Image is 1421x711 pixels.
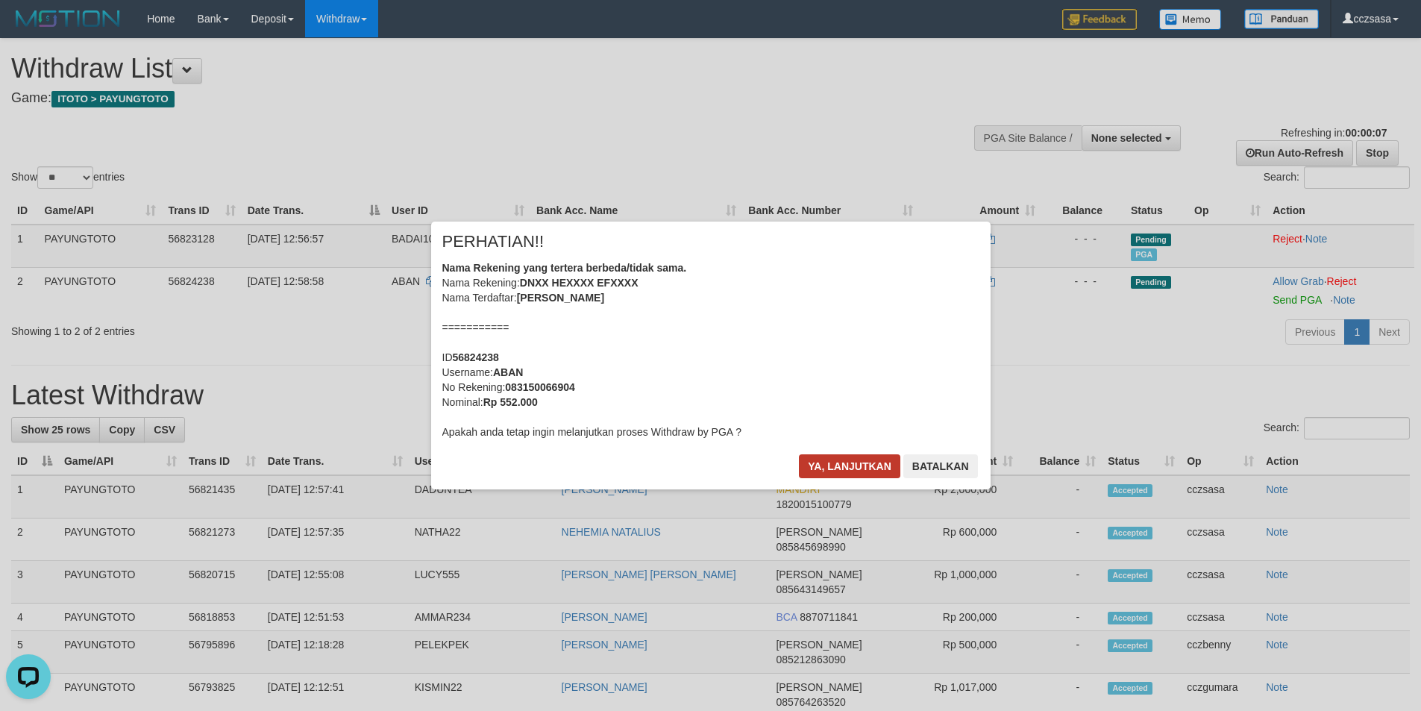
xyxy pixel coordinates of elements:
[453,351,499,363] b: 56824238
[442,262,687,274] b: Nama Rekening yang tertera berbeda/tidak sama.
[505,381,574,393] b: 083150066904
[517,292,604,304] b: [PERSON_NAME]
[6,6,51,51] button: Open LiveChat chat widget
[493,366,523,378] b: ABAN
[799,454,900,478] button: Ya, lanjutkan
[442,234,545,249] span: PERHATIAN!!
[483,396,538,408] b: Rp 552.000
[442,260,979,439] div: Nama Rekening: Nama Terdaftar: =========== ID Username: No Rekening: Nominal: Apakah anda tetap i...
[520,277,639,289] b: DNXX HEXXXX EFXXXX
[903,454,978,478] button: Batalkan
